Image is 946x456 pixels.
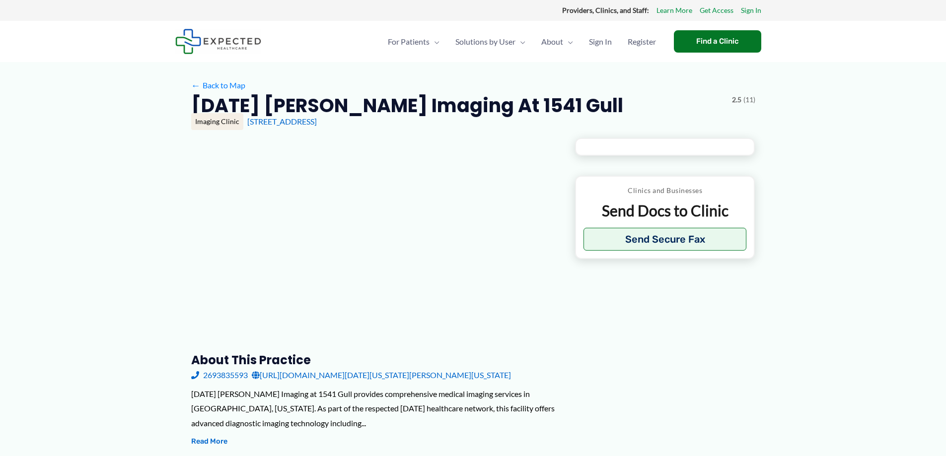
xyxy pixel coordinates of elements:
span: For Patients [388,24,430,59]
a: ←Back to Map [191,78,245,93]
h3: About this practice [191,352,559,368]
a: AboutMenu Toggle [533,24,581,59]
a: Solutions by UserMenu Toggle [447,24,533,59]
button: Send Secure Fax [583,228,747,251]
span: Sign In [589,24,612,59]
span: 2.5 [732,93,741,106]
span: About [541,24,563,59]
button: Read More [191,436,227,448]
a: Sign In [741,4,761,17]
a: [STREET_ADDRESS] [247,117,317,126]
a: Find a Clinic [674,30,761,53]
nav: Primary Site Navigation [380,24,664,59]
a: Get Access [700,4,733,17]
span: Menu Toggle [515,24,525,59]
a: 2693835593 [191,368,248,383]
span: Solutions by User [455,24,515,59]
h2: [DATE] [PERSON_NAME] Imaging at 1541 Gull [191,93,623,118]
span: Menu Toggle [563,24,573,59]
span: (11) [743,93,755,106]
span: Register [628,24,656,59]
a: Learn More [656,4,692,17]
img: Expected Healthcare Logo - side, dark font, small [175,29,261,54]
div: [DATE] [PERSON_NAME] Imaging at 1541 Gull provides comprehensive medical imaging services in [GEO... [191,387,559,431]
span: ← [191,80,201,90]
div: Imaging Clinic [191,113,243,130]
a: For PatientsMenu Toggle [380,24,447,59]
a: Sign In [581,24,620,59]
a: Register [620,24,664,59]
strong: Providers, Clinics, and Staff: [562,6,649,14]
p: Clinics and Businesses [583,184,747,197]
p: Send Docs to Clinic [583,201,747,220]
a: [URL][DOMAIN_NAME][DATE][US_STATE][PERSON_NAME][US_STATE] [252,368,511,383]
span: Menu Toggle [430,24,439,59]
